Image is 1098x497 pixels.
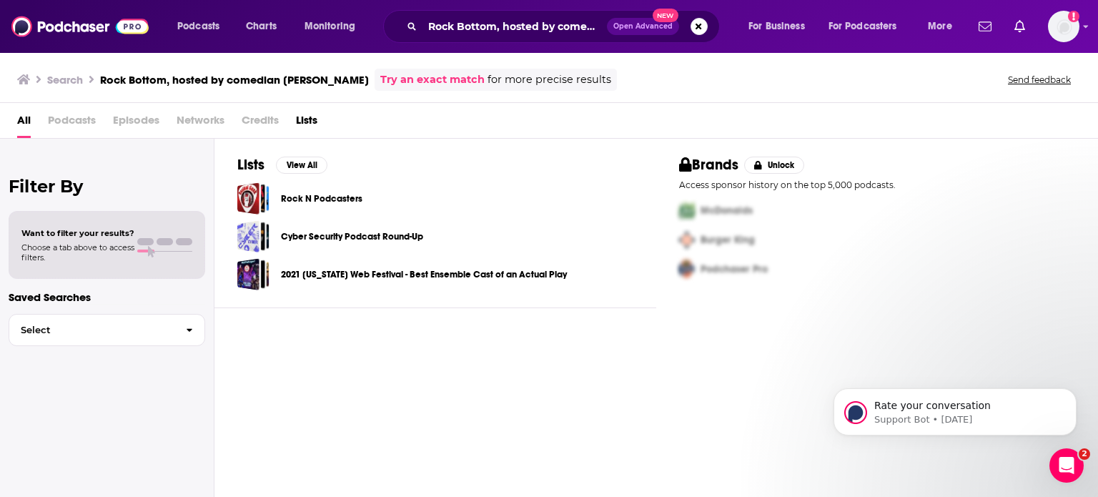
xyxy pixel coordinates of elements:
[973,14,997,39] a: Show notifications dropdown
[1009,14,1031,39] a: Show notifications dropdown
[167,15,238,38] button: open menu
[113,109,159,138] span: Episodes
[177,109,224,138] span: Networks
[488,72,611,88] span: for more precise results
[928,16,952,36] span: More
[281,229,423,245] a: Cyber Security Podcast Round-Up
[679,156,738,174] h2: Brands
[829,16,897,36] span: For Podcasters
[305,16,355,36] span: Monitoring
[380,72,485,88] a: Try an exact match
[673,196,701,225] img: First Pro Logo
[281,191,362,207] a: Rock N Podcasters
[48,109,96,138] span: Podcasts
[1048,11,1079,42] span: Logged in as smeizlik
[21,228,134,238] span: Want to filter your results?
[246,16,277,36] span: Charts
[1079,448,1090,460] span: 2
[242,109,279,138] span: Credits
[422,15,607,38] input: Search podcasts, credits, & more...
[744,157,805,174] button: Unlock
[679,179,1075,190] p: Access sponsor history on the top 5,000 podcasts.
[100,73,369,87] h3: Rock Bottom, hosted by comedian [PERSON_NAME]
[613,23,673,30] span: Open Advanced
[397,10,733,43] div: Search podcasts, credits, & more...
[9,290,205,304] p: Saved Searches
[276,157,327,174] button: View All
[296,109,317,138] a: Lists
[237,220,269,252] a: Cyber Security Podcast Round-Up
[701,234,755,246] span: Burger King
[701,205,753,217] span: McDonalds
[673,225,701,255] img: Second Pro Logo
[653,9,678,22] span: New
[812,358,1098,458] iframe: Intercom notifications message
[819,15,918,38] button: open menu
[738,15,823,38] button: open menu
[9,325,174,335] span: Select
[47,73,83,87] h3: Search
[281,267,567,282] a: 2021 [US_STATE] Web Festival - Best Ensemble Cast of an Actual Play
[9,176,205,197] h2: Filter By
[237,15,285,38] a: Charts
[918,15,970,38] button: open menu
[1048,11,1079,42] img: User Profile
[1049,448,1084,483] iframe: Intercom live chat
[237,258,269,290] a: 2021 New Jersey Web Festival - Best Ensemble Cast of an Actual Play
[1004,74,1075,86] button: Send feedback
[17,109,31,138] a: All
[748,16,805,36] span: For Business
[237,156,264,174] h2: Lists
[237,182,269,215] a: Rock N Podcasters
[701,263,768,275] span: Podchaser Pro
[237,156,327,174] a: ListsView All
[295,15,374,38] button: open menu
[607,18,679,35] button: Open AdvancedNew
[177,16,219,36] span: Podcasts
[11,13,149,40] img: Podchaser - Follow, Share and Rate Podcasts
[1068,11,1079,22] svg: Add a profile image
[21,242,134,262] span: Choose a tab above to access filters.
[9,314,205,346] button: Select
[1048,11,1079,42] button: Show profile menu
[673,255,701,284] img: Third Pro Logo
